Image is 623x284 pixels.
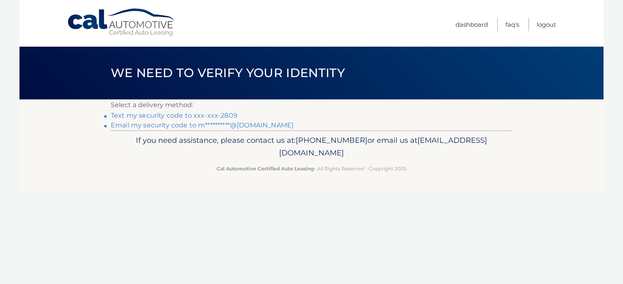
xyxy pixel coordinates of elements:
a: Email my security code to m**********@[DOMAIN_NAME] [111,121,294,129]
p: - All Rights Reserved - Copyright 2025 [116,164,507,173]
a: Text my security code to xxx-xxx-2809 [111,112,237,119]
p: Select a delivery method: [111,99,512,111]
strong: Cal Automotive Certified Auto Leasing [217,166,314,172]
a: Dashboard [455,18,488,31]
span: We need to verify your identity [111,65,345,80]
span: [PHONE_NUMBER] [296,136,367,145]
a: Logout [537,18,556,31]
a: Cal Automotive [67,8,176,37]
p: If you need assistance, please contact us at: or email us at [116,134,507,160]
a: FAQ's [505,18,519,31]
